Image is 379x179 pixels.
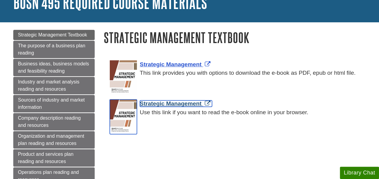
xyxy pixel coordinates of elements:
a: The purpose of a business plan reading [13,41,95,58]
span: Business ideas, business models and feasibility reading [18,61,89,74]
div: This link provides you with options to download the e-book as PDF, epub or html file. [110,69,366,77]
a: Product and services plan reading and resources [13,149,95,167]
h1: Strategic Management Textbook [104,30,366,45]
span: Strategic Management [140,61,202,68]
span: Product and services plan reading and resources [18,152,74,164]
span: Organization and management plan reading and resources [18,133,84,146]
a: Link opens in new window [140,61,212,68]
a: Industry and market analysis reading and resources [13,77,95,94]
a: Business ideas, business models and feasibility reading [13,59,95,76]
span: Strategic Management [140,100,202,107]
span: The purpose of a business plan reading [18,43,85,55]
a: Sources of industry and market information [13,95,95,112]
button: Library Chat [340,167,379,179]
a: Company description reading and resources [13,113,95,130]
img: Cover Art [110,99,137,134]
img: Cover Art [110,60,137,95]
span: Company description reading and resources [18,115,81,128]
div: Use this link if you want to read the e-book online in your browser. [110,108,366,117]
span: Industry and market analysis reading and resources [18,79,80,92]
span: Strategic Management Textbook [18,32,87,37]
a: Link opens in new window [140,100,212,107]
a: Organization and management plan reading and resources [13,131,95,149]
span: Sources of industry and market information [18,97,85,110]
a: Strategic Management Textbook [13,30,95,40]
